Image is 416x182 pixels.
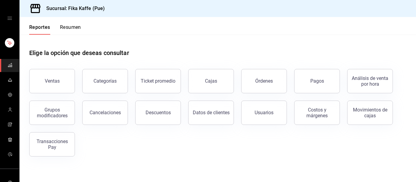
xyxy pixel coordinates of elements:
[351,107,389,118] div: Movimientos de cajas
[205,77,217,85] div: Cajas
[294,101,340,125] button: Costos y márgenes
[146,110,171,115] div: Descuentos
[193,110,230,115] div: Datos de clientes
[241,69,287,93] button: Órdenes
[255,110,273,115] div: Usuarios
[351,75,389,87] div: Análisis de venta por hora
[60,24,81,35] button: Resumen
[41,5,105,12] h3: Sucursal: Fika Kaffe (Pue)
[90,110,121,115] div: Cancelaciones
[29,24,81,35] div: navigation tabs
[82,101,128,125] button: Cancelaciones
[294,69,340,93] button: Pagos
[29,132,75,156] button: Transacciones Pay
[141,78,175,84] div: Ticket promedio
[82,69,128,93] button: Categorías
[188,69,234,93] a: Cajas
[347,101,393,125] button: Movimientos de cajas
[29,101,75,125] button: Grupos modificadores
[33,107,71,118] div: Grupos modificadores
[135,101,181,125] button: Descuentos
[255,78,273,84] div: Órdenes
[29,48,129,57] h1: Elige la opción que deseas consultar
[188,101,234,125] button: Datos de clientes
[29,24,50,35] button: Reportes
[298,107,336,118] div: Costos y márgenes
[7,16,12,21] button: open drawer
[29,69,75,93] button: Ventas
[347,69,393,93] button: Análisis de venta por hora
[93,78,117,84] div: Categorías
[33,139,71,150] div: Transacciones Pay
[310,78,324,84] div: Pagos
[135,69,181,93] button: Ticket promedio
[241,101,287,125] button: Usuarios
[45,78,60,84] div: Ventas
